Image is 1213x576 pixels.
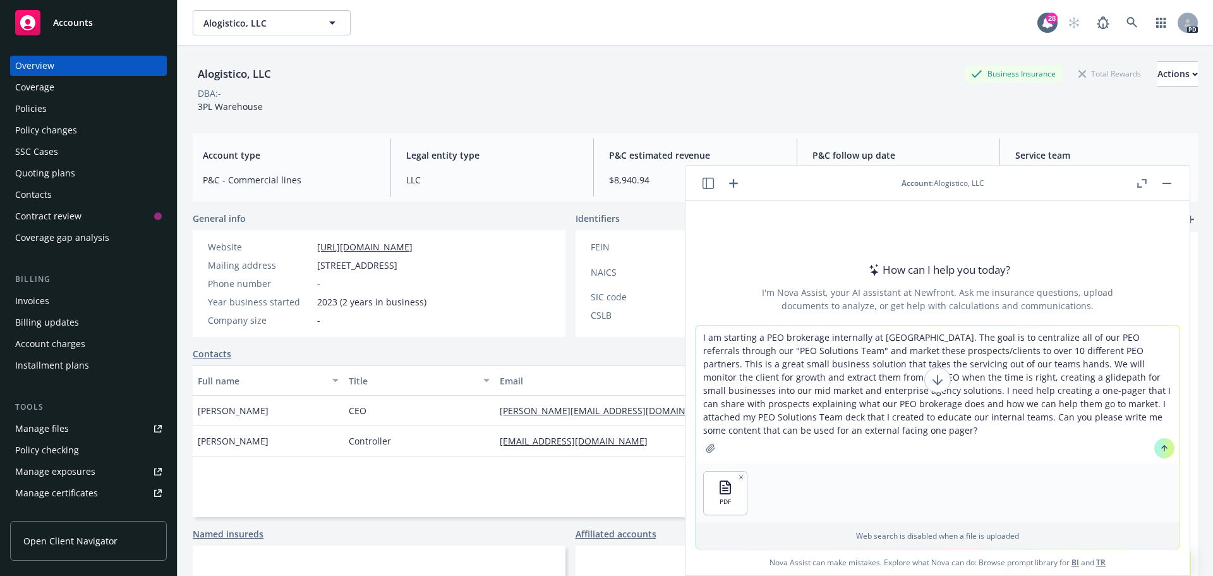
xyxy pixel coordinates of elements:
div: Total Rewards [1072,66,1147,82]
div: : Alogistico, LLC [902,178,984,188]
a: [URL][DOMAIN_NAME] [317,241,413,253]
div: Account charges [15,334,85,354]
div: SSC Cases [15,142,58,162]
a: Contacts [193,347,231,360]
span: [PERSON_NAME] [198,404,269,417]
span: Account type [203,149,375,162]
a: Invoices [10,291,167,311]
div: Alogistico, LLC [193,66,276,82]
p: Web search is disabled when a file is uploaded [703,530,1172,541]
div: Quoting plans [15,163,75,183]
span: Identifiers [576,212,620,225]
span: General info [193,212,246,225]
button: PDF [704,472,747,515]
div: Company size [208,314,312,327]
span: Open Client Navigator [23,534,118,548]
span: [PERSON_NAME] [198,434,269,448]
a: Manage certificates [10,483,167,503]
div: Billing updates [15,312,79,333]
a: Affiliated accounts [576,527,656,541]
a: Billing updates [10,312,167,333]
div: Business Insurance [965,66,1062,82]
a: Search [1119,10,1145,35]
a: Start snowing [1061,10,1087,35]
button: Full name [193,365,344,396]
div: Coverage [15,77,54,97]
button: Alogistico, LLC [193,10,351,35]
div: Overview [15,56,54,76]
a: Switch app [1149,10,1174,35]
a: Installment plans [10,355,167,376]
button: Email [495,365,746,396]
div: Policy checking [15,440,79,460]
a: Manage BORs [10,505,167,525]
span: - [317,277,320,290]
div: DBA: - [198,87,221,100]
div: Mailing address [208,259,312,272]
button: Title [344,365,495,396]
div: SIC code [591,290,695,303]
div: Policies [15,99,47,119]
span: PDF [720,498,731,506]
span: - [317,314,320,327]
div: Billing [10,273,167,286]
div: I'm Nova Assist, your AI assistant at Newfront. Ask me insurance questions, upload documents to a... [760,286,1115,312]
span: 2023 (2 years in business) [317,295,426,309]
span: [STREET_ADDRESS] [317,259,397,272]
div: NAICS [591,266,695,279]
a: Manage exposures [10,462,167,482]
span: P&C - Commercial lines [203,173,375,187]
a: Quoting plans [10,163,167,183]
textarea: I am starting a PEO brokerage internally at [GEOGRAPHIC_DATA]. The goal is to centralize all of o... [696,326,1180,463]
a: Report a Bug [1090,10,1116,35]
div: Website [208,240,312,254]
a: Policy changes [10,120,167,140]
div: Email [500,374,727,388]
a: Policies [10,99,167,119]
a: [PERSON_NAME][EMAIL_ADDRESS][DOMAIN_NAME] [500,405,728,417]
div: FEIN [591,240,695,254]
div: CSLB [591,309,695,322]
div: Installment plans [15,355,89,376]
a: Contract review [10,206,167,226]
button: Actions [1157,61,1198,87]
a: Named insureds [193,527,263,541]
a: Manage files [10,419,167,439]
div: Coverage gap analysis [15,228,109,248]
a: Contacts [10,185,167,205]
a: TR [1096,557,1106,568]
span: Alogistico, LLC [203,16,313,30]
span: Service team [1015,149,1188,162]
div: How can I help you today? [865,262,1010,278]
div: Phone number [208,277,312,290]
span: Controller [349,434,391,448]
span: Legal entity type [406,149,579,162]
a: BI [1071,557,1079,568]
div: Full name [198,374,325,388]
span: P&C estimated revenue [609,149,782,162]
span: Nova Assist can make mistakes. Explore what Nova can do: Browse prompt library for and [691,549,1185,575]
div: Contract review [15,206,81,226]
a: Overview [10,56,167,76]
div: Policy changes [15,120,77,140]
a: Account charges [10,334,167,354]
div: Manage BORs [15,505,75,525]
span: P&C follow up date [812,149,985,162]
span: Accounts [53,18,93,28]
a: [EMAIL_ADDRESS][DOMAIN_NAME] [500,435,658,447]
a: Policy checking [10,440,167,460]
a: add [1183,212,1198,227]
div: Contacts [15,185,52,205]
div: Tools [10,401,167,414]
span: 3PL Warehouse [198,101,263,113]
div: Year business started [208,295,312,309]
span: CEO [349,404,366,417]
div: Manage files [15,419,69,439]
div: 28 [1046,13,1058,24]
a: Coverage gap analysis [10,228,167,248]
span: Account [902,178,932,188]
div: Invoices [15,291,49,311]
span: $8,940.94 [609,173,782,187]
div: Actions [1157,62,1198,86]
